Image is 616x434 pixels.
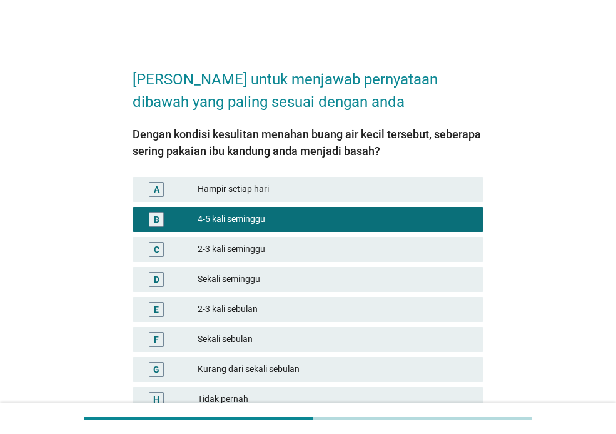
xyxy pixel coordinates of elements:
div: 4-5 kali seminggu [198,212,473,227]
div: Dengan kondisi kesulitan menahan buang air kecil tersebut, seberapa sering pakaian ibu kandung an... [133,126,483,159]
div: F [154,333,159,346]
div: Hampir setiap hari [198,182,473,197]
div: B [154,213,159,226]
div: Kurang dari sekali sebulan [198,362,473,377]
div: G [153,363,159,376]
div: Sekali seminggu [198,272,473,287]
div: Sekali sebulan [198,332,473,347]
div: Tidak pernah [198,392,473,407]
div: E [154,303,159,316]
div: C [154,243,159,256]
div: 2-3 kali seminggu [198,242,473,257]
div: H [153,393,159,406]
div: D [154,273,159,286]
h2: [PERSON_NAME] untuk menjawab pernyataan dibawah yang paling sesuai dengan anda [133,56,483,113]
div: A [154,183,159,196]
div: 2-3 kali sebulan [198,302,473,317]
